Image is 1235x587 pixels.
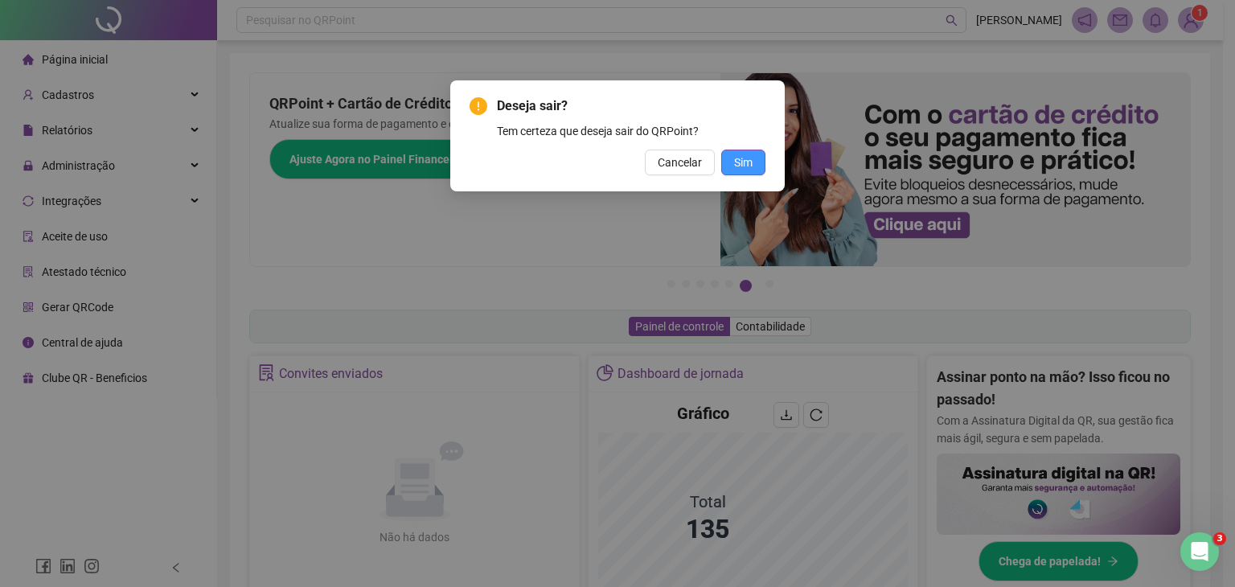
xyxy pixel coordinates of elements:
button: Cancelar [645,150,715,175]
button: Sim [721,150,765,175]
span: 3 [1213,532,1226,545]
span: exclamation-circle [470,97,487,115]
span: Sim [734,154,753,171]
iframe: Intercom live chat [1180,532,1219,571]
div: Tem certeza que deseja sair do QRPoint? [497,122,765,140]
span: Deseja sair? [497,96,765,116]
span: Cancelar [658,154,702,171]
